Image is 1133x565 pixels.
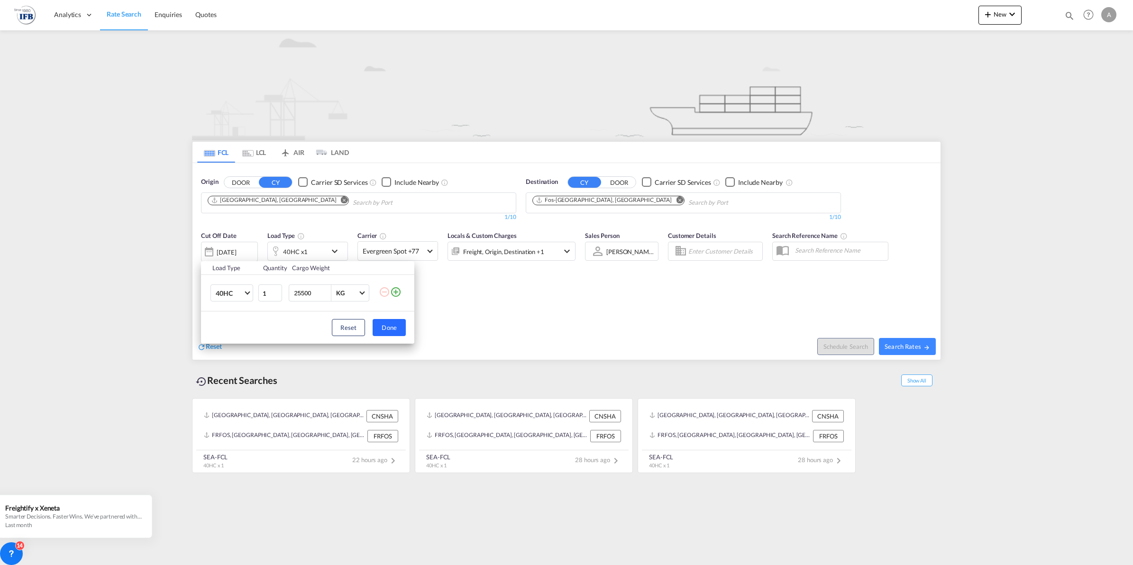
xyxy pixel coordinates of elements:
span: 40HC [216,289,243,298]
button: Done [373,319,406,336]
th: Quantity [257,261,287,275]
input: Qty [258,284,282,301]
div: Cargo Weight [292,264,373,272]
div: KG [336,289,345,297]
input: Enter Weight [293,285,331,301]
th: Load Type [201,261,257,275]
button: Reset [332,319,365,336]
md-select: Choose: 40HC [210,284,253,301]
md-icon: icon-minus-circle-outline [379,286,390,298]
md-icon: icon-plus-circle-outline [390,286,402,298]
